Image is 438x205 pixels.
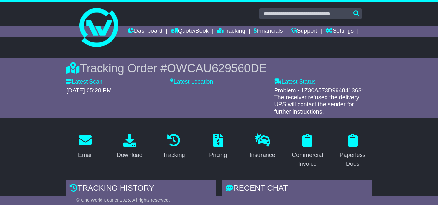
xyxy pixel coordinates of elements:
[254,26,283,37] a: Financials
[170,78,213,86] label: Latest Location
[112,131,147,162] a: Download
[117,151,143,160] div: Download
[78,151,93,160] div: Email
[167,62,267,75] span: OWCAU629560DE
[334,131,371,171] a: Paperless Docs
[250,151,275,160] div: Insurance
[338,151,367,168] div: Paperless Docs
[222,180,372,198] div: RECENT CHAT
[274,87,363,115] span: Problem - 1Z30A573D994841363: The receiver refused the delivery. UPS will contact the sender for ...
[217,26,245,37] a: Tracking
[66,87,112,94] span: [DATE] 05:28 PM
[66,180,216,198] div: Tracking history
[76,198,170,203] span: © One World Courier 2025. All rights reserved.
[66,61,372,75] div: Tracking Order #
[128,26,162,37] a: Dashboard
[171,26,209,37] a: Quote/Book
[66,78,102,86] label: Latest Scan
[288,131,327,171] a: Commercial Invoice
[205,131,231,162] a: Pricing
[325,26,354,37] a: Settings
[209,151,227,160] div: Pricing
[245,131,279,162] a: Insurance
[291,26,317,37] a: Support
[274,78,316,86] label: Latest Status
[292,151,323,168] div: Commercial Invoice
[74,131,97,162] a: Email
[159,131,189,162] a: Tracking
[163,151,185,160] div: Tracking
